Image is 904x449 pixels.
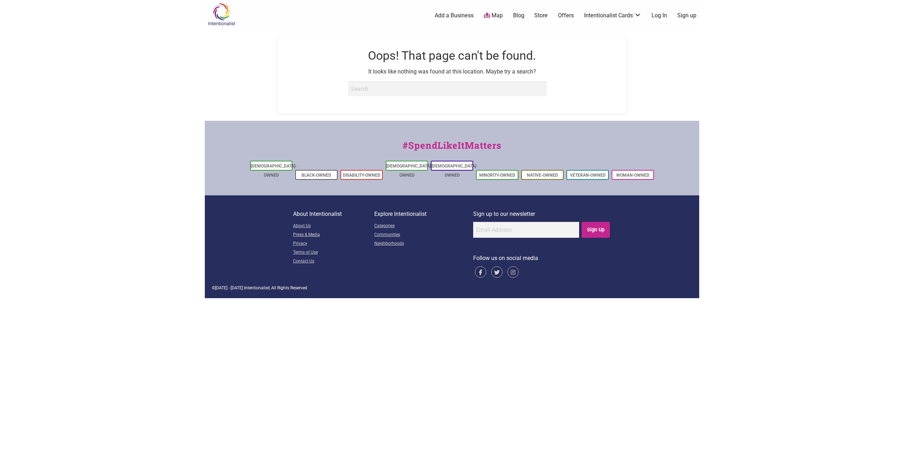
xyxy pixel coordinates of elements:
[205,3,238,26] img: Intentionalist
[205,138,699,159] div: #SpendLikeItMatters
[473,209,611,219] p: Sign up to our newsletter
[677,12,696,19] a: Sign up
[293,248,374,257] a: Terms of Use
[348,82,547,96] input: Search
[296,67,608,76] p: It looks like nothing was found at this location. Maybe try a search?
[473,254,611,263] p: Follow us on social media
[513,12,524,19] a: Blog
[302,173,331,178] a: Black-Owned
[293,231,374,240] a: Press & Media
[343,173,380,178] a: Disability-Owned
[293,240,374,248] a: Privacy
[558,12,574,19] a: Offers
[386,164,432,178] a: [DEMOGRAPHIC_DATA]-Owned
[374,222,473,231] a: Categories
[212,285,692,291] div: © | All Rights Reserved
[293,222,374,231] a: About Us
[432,164,477,178] a: [DEMOGRAPHIC_DATA]-Owned
[215,285,243,290] span: [DATE] - [DATE]
[293,257,374,266] a: Contact Us
[479,173,515,178] a: Minority-Owned
[570,173,606,178] a: Veteran-Owned
[435,12,474,19] a: Add a Business
[374,209,473,219] p: Explore Intentionalist
[527,173,558,178] a: Native-Owned
[251,164,297,178] a: [DEMOGRAPHIC_DATA]-Owned
[473,222,579,238] input: Email Address
[484,12,503,20] a: Map
[534,12,548,19] a: Store
[244,285,269,290] span: Intentionalist
[293,209,374,219] p: About Intentionalist
[374,231,473,240] a: Communities
[616,173,649,178] a: Woman-Owned
[374,240,473,248] a: Neighborhoods
[296,47,608,64] h1: Oops! That page can't be found.
[652,12,667,19] a: Log In
[582,222,610,238] input: Sign Up
[584,12,641,19] a: Intentionalist Cards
